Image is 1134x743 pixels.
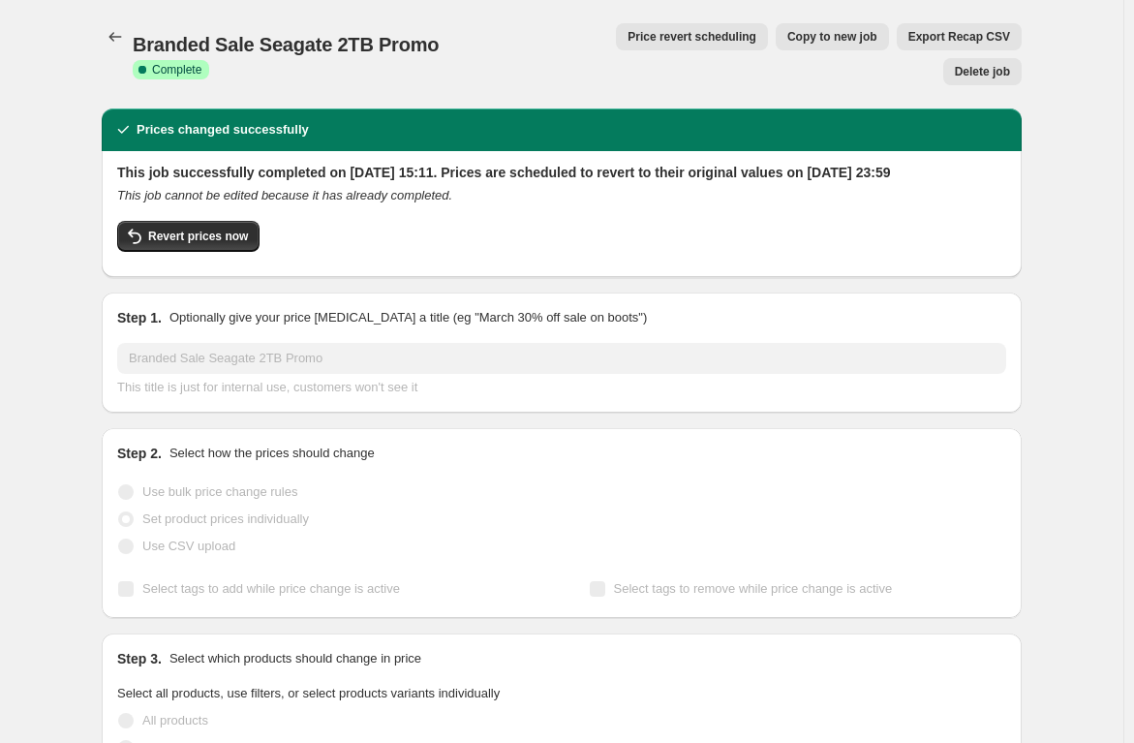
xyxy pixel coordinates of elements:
span: Select tags to remove while price change is active [614,581,893,596]
button: Price change jobs [102,23,129,50]
h2: Step 2. [117,444,162,463]
h2: Step 1. [117,308,162,327]
span: Export Recap CSV [908,29,1010,45]
span: Branded Sale Seagate 2TB Promo [133,34,439,55]
p: Select which products should change in price [169,649,421,668]
button: Export Recap CSV [897,23,1022,50]
span: Set product prices individually [142,511,309,526]
span: Select all products, use filters, or select products variants individually [117,686,500,700]
span: Use bulk price change rules [142,484,297,499]
span: Use CSV upload [142,539,235,553]
input: 30% off holiday sale [117,343,1006,374]
i: This job cannot be edited because it has already completed. [117,188,452,202]
h2: Prices changed successfully [137,120,309,139]
button: Revert prices now [117,221,260,252]
span: Complete [152,62,201,77]
span: Price revert scheduling [628,29,756,45]
span: Select tags to add while price change is active [142,581,400,596]
span: Revert prices now [148,229,248,244]
span: Copy to new job [787,29,877,45]
button: Copy to new job [776,23,889,50]
p: Select how the prices should change [169,444,375,463]
button: Delete job [943,58,1022,85]
h2: Step 3. [117,649,162,668]
h2: This job successfully completed on [DATE] 15:11. Prices are scheduled to revert to their original... [117,163,1006,182]
span: Delete job [955,64,1010,79]
p: Optionally give your price [MEDICAL_DATA] a title (eg "March 30% off sale on boots") [169,308,647,327]
span: This title is just for internal use, customers won't see it [117,380,417,394]
span: All products [142,713,208,728]
button: Price revert scheduling [616,23,768,50]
